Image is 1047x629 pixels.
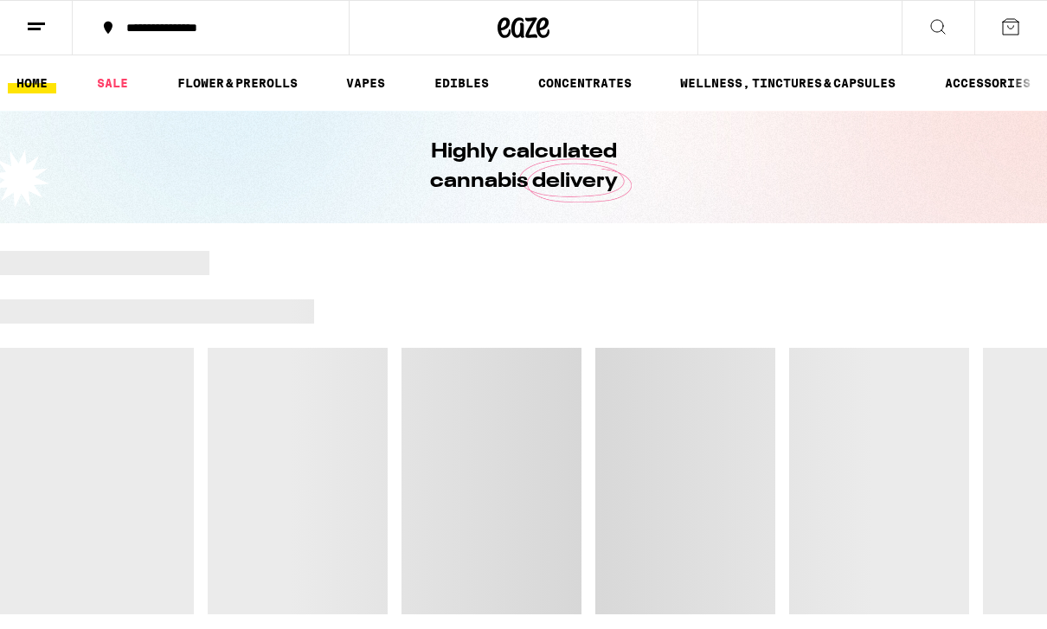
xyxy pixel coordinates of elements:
[671,73,904,93] a: WELLNESS, TINCTURES & CAPSULES
[169,73,306,93] a: FLOWER & PREROLLS
[8,73,56,93] a: HOME
[530,73,640,93] a: CONCENTRATES
[426,73,498,93] a: EDIBLES
[337,73,394,93] a: VAPES
[381,138,666,196] h1: Highly calculated cannabis delivery
[88,73,137,93] a: SALE
[936,73,1039,93] a: ACCESSORIES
